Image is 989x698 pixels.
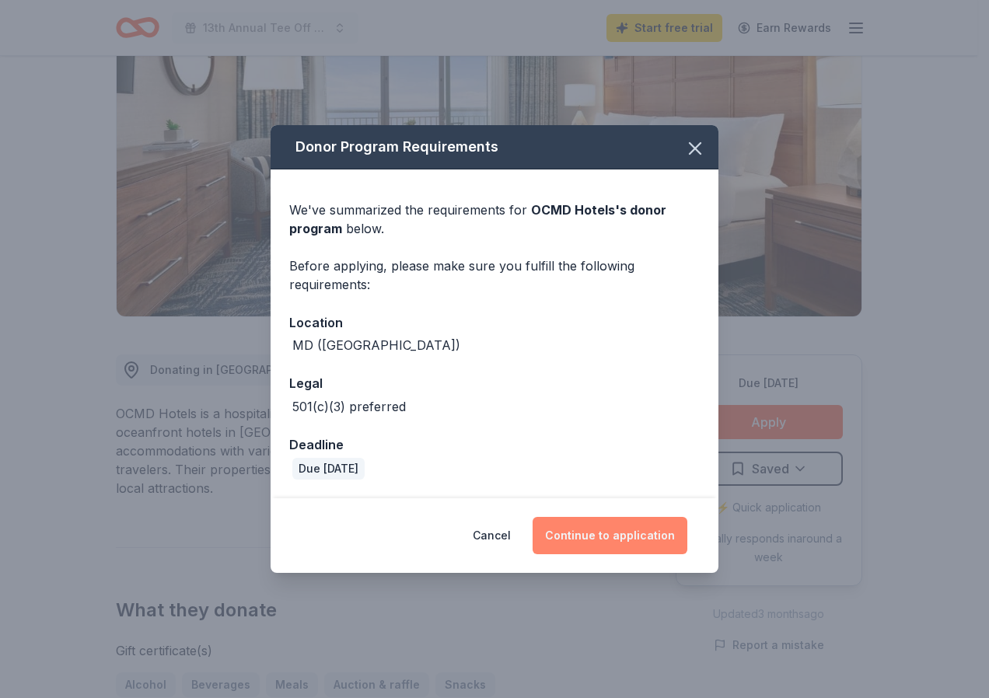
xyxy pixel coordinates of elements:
[289,373,700,393] div: Legal
[289,257,700,294] div: Before applying, please make sure you fulfill the following requirements:
[289,201,700,238] div: We've summarized the requirements for below.
[292,336,460,354] div: MD ([GEOGRAPHIC_DATA])
[473,517,511,554] button: Cancel
[533,517,687,554] button: Continue to application
[271,125,718,169] div: Donor Program Requirements
[292,458,365,480] div: Due [DATE]
[289,435,700,455] div: Deadline
[292,397,406,416] div: 501(c)(3) preferred
[289,312,700,333] div: Location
